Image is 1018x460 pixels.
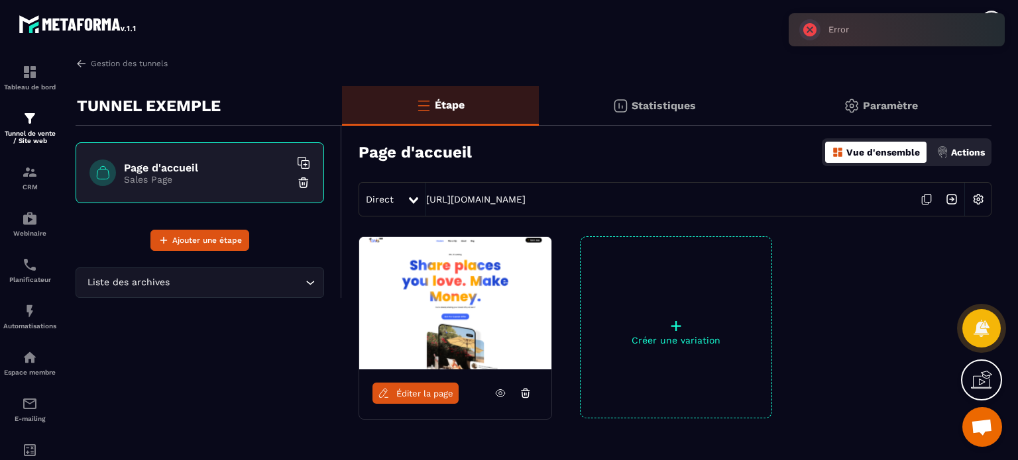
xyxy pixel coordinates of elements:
[3,101,56,154] a: formationformationTunnel de vente / Site web
[76,267,324,298] div: Search for option
[3,54,56,101] a: formationformationTableau de bord
[22,164,38,180] img: formation
[3,276,56,283] p: Planificateur
[951,147,985,158] p: Actions
[863,99,918,112] p: Paramètre
[3,83,56,91] p: Tableau de bord
[3,415,56,422] p: E-mailing
[172,275,302,290] input: Search for option
[846,147,920,158] p: Vue d'ensemble
[297,176,310,189] img: trash
[372,383,459,404] a: Éditer la page
[3,201,56,247] a: automationsautomationsWebinaire
[124,161,290,174] h6: Page d'accueil
[3,154,56,201] a: formationformationCRM
[426,194,526,205] a: [URL][DOMAIN_NAME]
[359,237,551,369] img: image
[3,293,56,340] a: automationsautomationsAutomatisations
[76,58,168,69] a: Gestion des tunnels
[77,93,221,119] p: TUNNEL EXEMPLE
[3,130,56,144] p: Tunnel de vente / Site web
[396,389,453,398] span: Éditer la page
[76,58,87,69] img: arrow
[3,369,56,376] p: Espace membre
[22,396,38,412] img: email
[22,64,38,80] img: formation
[3,230,56,237] p: Webinaire
[581,335,771,345] p: Créer une variation
[3,340,56,386] a: automationsautomationsEspace membre
[3,183,56,191] p: CRM
[124,174,290,185] p: Sales Page
[366,194,394,205] span: Direct
[3,386,56,432] a: emailemailE-mailing
[150,230,249,251] button: Ajouter une étape
[962,407,1002,447] a: Ouvrir le chat
[416,97,431,113] img: bars-o.4a397970.svg
[832,146,844,158] img: dashboard-orange.40269519.svg
[435,99,465,111] p: Étape
[22,349,38,365] img: automations
[84,275,172,290] span: Liste des archives
[632,99,696,112] p: Statistiques
[3,247,56,293] a: schedulerschedulerPlanificateur
[22,442,38,458] img: accountant
[22,210,38,226] img: automations
[581,316,771,335] p: +
[22,303,38,319] img: automations
[359,143,472,161] h3: Page d'accueil
[966,187,991,212] img: setting-w.858f3a88.svg
[939,187,964,212] img: arrow-next.bcc2205e.svg
[612,98,628,114] img: stats.20deebd0.svg
[19,12,138,36] img: logo
[172,234,242,247] span: Ajouter une étape
[936,146,948,158] img: actions.d6e523a2.png
[22,111,38,126] img: formation
[3,322,56,330] p: Automatisations
[22,257,38,273] img: scheduler
[844,98,860,114] img: setting-gr.5f69749f.svg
